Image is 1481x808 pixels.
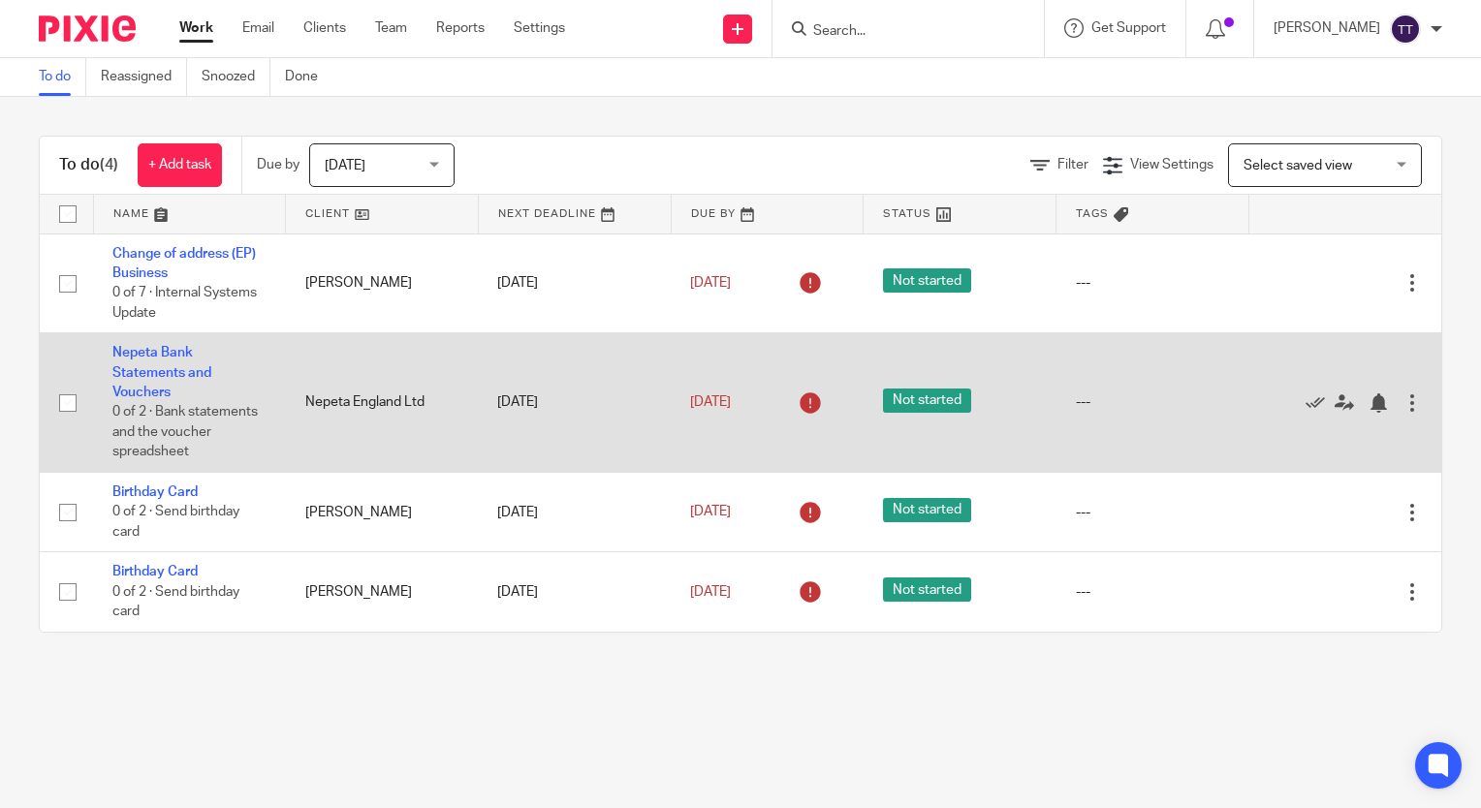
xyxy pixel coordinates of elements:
td: [PERSON_NAME] [286,233,479,333]
span: [DATE] [690,276,731,290]
a: Work [179,18,213,38]
a: Reassigned [101,58,187,96]
a: To do [39,58,86,96]
p: Due by [257,155,299,174]
span: Not started [883,268,971,293]
img: Pixie [39,16,136,42]
span: (4) [100,157,118,172]
td: [DATE] [478,333,671,473]
span: Not started [883,498,971,522]
a: Team [375,18,407,38]
h1: To do [59,155,118,175]
p: [PERSON_NAME] [1274,18,1380,38]
span: Tags [1076,208,1109,219]
span: 0 of 2 · Send birthday card [112,506,239,540]
span: Select saved view [1244,159,1352,172]
span: [DATE] [690,395,731,409]
img: svg%3E [1390,14,1421,45]
input: Search [811,23,986,41]
span: Filter [1057,158,1088,171]
a: Birthday Card [112,565,198,578]
div: --- [1076,273,1230,293]
span: 0 of 2 · Send birthday card [112,585,239,619]
span: 0 of 2 · Bank statements and the voucher spreadsheet [112,405,258,458]
a: Nepeta Bank Statements and Vouchers [112,346,211,399]
a: Settings [514,18,565,38]
a: Clients [303,18,346,38]
td: [DATE] [478,552,671,632]
a: Email [242,18,274,38]
td: [PERSON_NAME] [286,552,479,632]
span: [DATE] [690,506,731,519]
a: Change of address (EP) Business [112,247,256,280]
a: Birthday Card [112,485,198,499]
a: Snoozed [202,58,270,96]
td: [PERSON_NAME] [286,472,479,551]
div: --- [1076,582,1230,602]
div: --- [1076,503,1230,522]
span: [DATE] [325,159,365,172]
a: Done [285,58,332,96]
div: --- [1076,392,1230,412]
a: Mark as done [1306,392,1335,412]
span: [DATE] [690,585,731,599]
span: 0 of 7 · Internal Systems Update [112,286,257,320]
td: [DATE] [478,472,671,551]
td: [DATE] [478,233,671,333]
span: Not started [883,577,971,602]
a: Reports [436,18,485,38]
span: View Settings [1130,158,1213,171]
td: Nepeta England Ltd [286,333,479,473]
a: + Add task [138,143,222,187]
span: Get Support [1091,21,1166,35]
span: Not started [883,388,971,413]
